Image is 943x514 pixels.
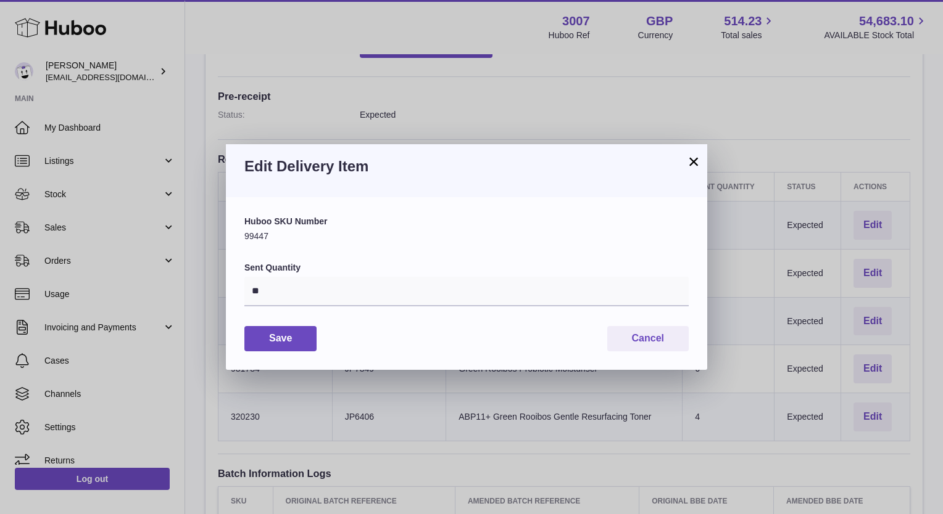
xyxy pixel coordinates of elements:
[244,216,689,242] div: 99447
[244,326,317,351] button: Save
[244,157,689,176] h3: Edit Delivery Item
[686,154,701,169] button: ×
[607,326,689,351] button: Cancel
[244,262,689,274] label: Sent Quantity
[244,216,689,227] label: Huboo SKU Number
